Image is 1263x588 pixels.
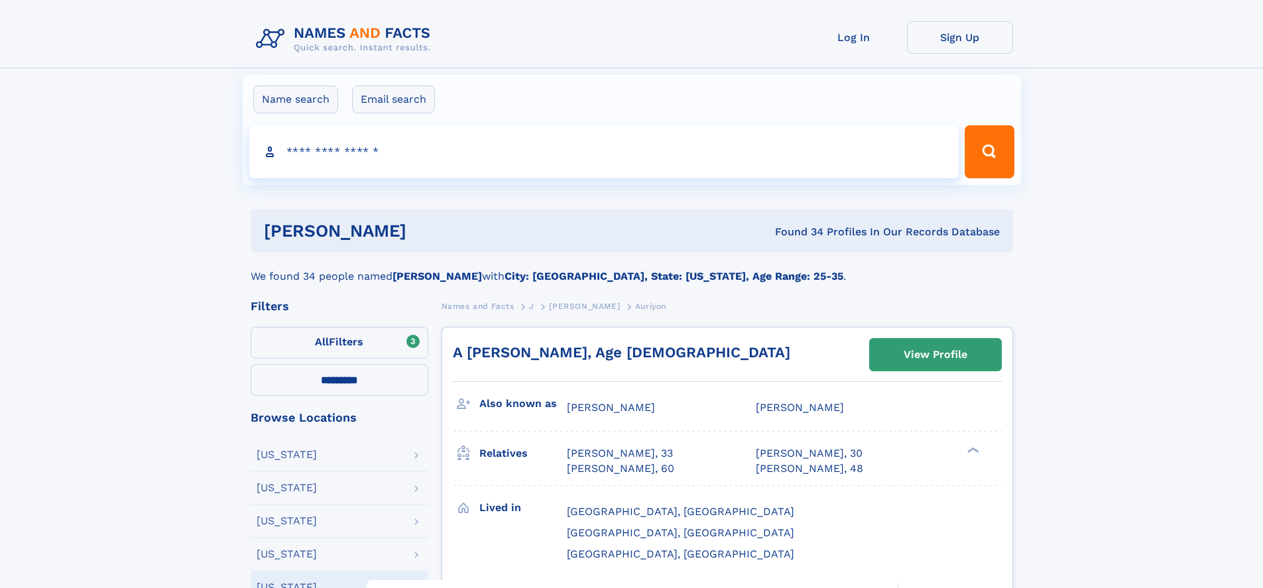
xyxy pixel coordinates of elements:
div: We found 34 people named with . [251,253,1013,284]
a: J [529,298,534,314]
label: Email search [352,86,435,113]
input: search input [249,125,959,178]
div: Filters [251,300,428,312]
label: Name search [253,86,338,113]
label: Filters [251,327,428,359]
div: View Profile [904,339,967,370]
div: ❯ [964,446,980,455]
b: City: [GEOGRAPHIC_DATA], State: [US_STATE], Age Range: 25-35 [505,270,843,282]
div: Found 34 Profiles In Our Records Database [591,225,1000,239]
span: [PERSON_NAME] [756,401,844,414]
div: [US_STATE] [257,549,317,559]
span: Auriyon [635,302,666,311]
div: [US_STATE] [257,449,317,460]
div: [US_STATE] [257,516,317,526]
span: [GEOGRAPHIC_DATA], [GEOGRAPHIC_DATA] [567,505,794,518]
h3: Relatives [479,442,567,465]
div: [US_STATE] [257,483,317,493]
a: Log In [801,21,907,54]
a: [PERSON_NAME], 33 [567,446,673,461]
h1: [PERSON_NAME] [264,223,591,239]
a: Names and Facts [442,298,514,314]
img: Logo Names and Facts [251,21,442,57]
span: [GEOGRAPHIC_DATA], [GEOGRAPHIC_DATA] [567,526,794,539]
h3: Also known as [479,392,567,415]
button: Search Button [965,125,1014,178]
a: View Profile [870,339,1001,371]
span: All [315,335,329,348]
b: [PERSON_NAME] [392,270,482,282]
span: [PERSON_NAME] [567,401,655,414]
div: Browse Locations [251,412,428,424]
h3: Lived in [479,497,567,519]
a: Sign Up [907,21,1013,54]
a: A [PERSON_NAME], Age [DEMOGRAPHIC_DATA] [453,344,790,361]
span: [GEOGRAPHIC_DATA], [GEOGRAPHIC_DATA] [567,548,794,560]
a: [PERSON_NAME], 48 [756,461,863,476]
a: [PERSON_NAME] [549,298,620,314]
a: [PERSON_NAME], 60 [567,461,674,476]
span: [PERSON_NAME] [549,302,620,311]
span: J [529,302,534,311]
a: [PERSON_NAME], 30 [756,446,863,461]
